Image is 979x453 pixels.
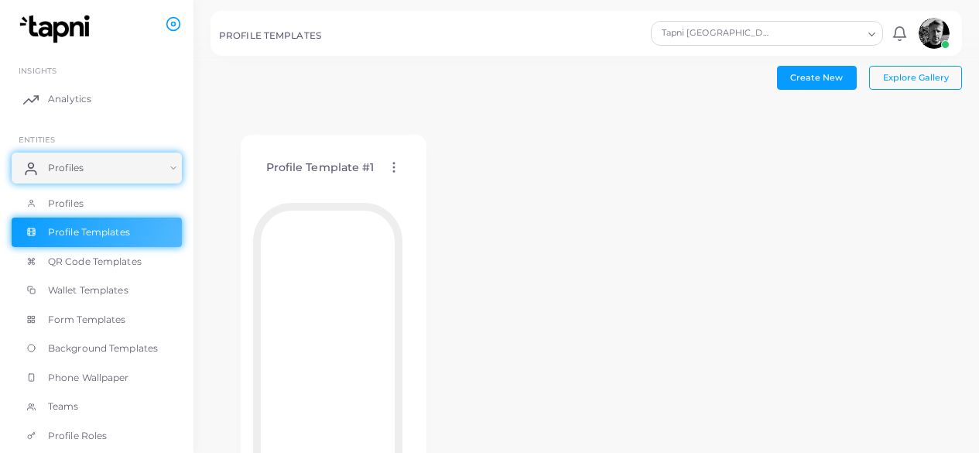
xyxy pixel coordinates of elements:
span: Explore Gallery [883,72,949,83]
span: Phone Wallpaper [48,371,129,385]
span: Profile Templates [48,225,130,239]
a: Form Templates [12,305,182,335]
span: INSIGHTS [19,66,56,75]
span: Teams [48,400,79,414]
span: Wallet Templates [48,283,128,297]
span: Background Templates [48,341,158,355]
span: Profiles [48,161,84,175]
img: avatar [919,18,950,49]
a: Phone Wallpaper [12,363,182,393]
span: Tapni [GEOGRAPHIC_DATA] [659,26,772,41]
a: Background Templates [12,334,182,363]
a: QR Code Templates [12,247,182,276]
a: Teams [12,392,182,421]
span: Form Templates [48,313,126,327]
div: Search for option [651,21,883,46]
span: Profile Roles [48,429,107,443]
input: Search for option [773,25,862,42]
span: ENTITIES [19,135,55,144]
h4: Profile Template #1 [266,161,375,174]
span: Profiles [48,197,84,211]
a: Profiles [12,153,182,184]
a: Wallet Templates [12,276,182,305]
h5: PROFILE TEMPLATES [219,30,321,41]
a: Profile Roles [12,421,182,451]
a: Analytics [12,84,182,115]
span: QR Code Templates [48,255,142,269]
img: logo [14,15,100,43]
button: Explore Gallery [869,66,962,89]
span: Create New [790,72,843,83]
span: Analytics [48,92,91,106]
button: Create New [777,66,857,89]
a: Profile Templates [12,218,182,247]
a: Profiles [12,189,182,218]
a: avatar [914,18,953,49]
